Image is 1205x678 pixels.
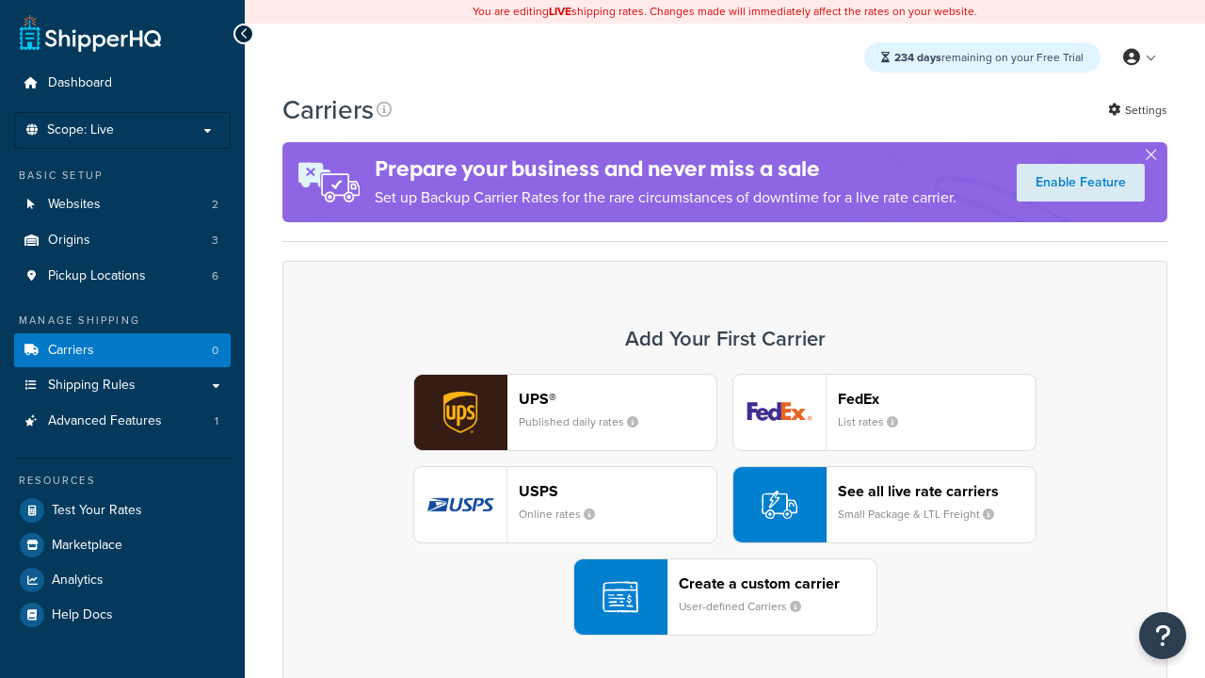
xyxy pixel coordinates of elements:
header: FedEx [838,390,1036,408]
header: USPS [519,482,716,500]
header: Create a custom carrier [679,574,876,592]
span: Analytics [52,573,104,589]
button: Create a custom carrierUser-defined Carriers [573,558,877,636]
small: Published daily rates [519,413,653,430]
a: Carriers 0 [14,333,231,368]
span: Marketplace [52,538,122,554]
a: Shipping Rules [14,368,231,403]
a: Analytics [14,563,231,597]
span: Shipping Rules [48,378,136,394]
button: Open Resource Center [1139,612,1186,659]
li: Carriers [14,333,231,368]
small: List rates [838,413,913,430]
img: icon-carrier-custom-c93b8a24.svg [602,579,638,615]
span: 3 [212,233,218,249]
a: Websites 2 [14,187,231,222]
p: Set up Backup Carrier Rates for the rare circumstances of downtime for a live rate carrier. [375,185,956,211]
b: LIVE [549,3,571,20]
span: 6 [212,268,218,284]
span: Help Docs [52,607,113,623]
span: Carriers [48,343,94,359]
img: fedEx logo [733,375,826,450]
h1: Carriers [282,91,374,128]
button: fedEx logoFedExList rates [732,374,1036,451]
span: 1 [215,413,218,429]
img: usps logo [414,467,506,542]
img: ad-rules-rateshop-fe6ec290ccb7230408bd80ed9643f0289d75e0ffd9eb532fc0e269fcd187b520.png [282,142,375,222]
span: Websites [48,197,101,213]
span: 2 [212,197,218,213]
li: Pickup Locations [14,259,231,294]
strong: 234 days [894,49,941,66]
button: ups logoUPS®Published daily rates [413,374,717,451]
div: Manage Shipping [14,313,231,329]
li: Origins [14,223,231,258]
div: remaining on your Free Trial [864,42,1101,73]
a: ShipperHQ Home [20,14,161,52]
a: Dashboard [14,66,231,101]
header: UPS® [519,390,716,408]
a: Help Docs [14,598,231,632]
div: Basic Setup [14,168,231,184]
small: User-defined Carriers [679,598,816,615]
small: Small Package & LTL Freight [838,506,1009,523]
li: Advanced Features [14,404,231,439]
a: Test Your Rates [14,493,231,527]
h3: Add Your First Carrier [302,328,1148,350]
span: Test Your Rates [52,503,142,519]
button: See all live rate carriersSmall Package & LTL Freight [732,466,1036,543]
span: Dashboard [48,75,112,91]
small: Online rates [519,506,610,523]
span: Advanced Features [48,413,162,429]
a: Marketplace [14,528,231,562]
img: ups logo [414,375,506,450]
a: Pickup Locations 6 [14,259,231,294]
a: Enable Feature [1017,164,1145,202]
a: Settings [1108,97,1167,123]
h4: Prepare your business and never miss a sale [375,153,956,185]
button: usps logoUSPSOnline rates [413,466,717,543]
span: 0 [212,343,218,359]
span: Pickup Locations [48,268,146,284]
div: Resources [14,473,231,489]
a: Origins 3 [14,223,231,258]
a: Advanced Features 1 [14,404,231,439]
span: Origins [48,233,90,249]
img: icon-carrier-liverate-becf4550.svg [762,487,797,523]
li: Websites [14,187,231,222]
header: See all live rate carriers [838,482,1036,500]
span: Scope: Live [47,122,114,138]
